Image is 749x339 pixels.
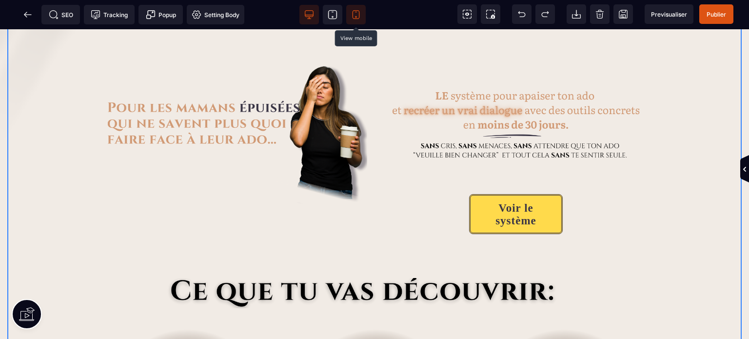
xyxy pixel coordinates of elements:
[481,4,500,24] span: Screenshot
[382,12,650,163] img: 607fc51804710576c4ee89d9470ef417_sous_titre_1.png
[645,4,693,24] span: Preview
[707,11,726,18] span: Publier
[91,10,128,20] span: Tracking
[651,11,687,18] span: Previsualiser
[457,4,477,24] span: View components
[49,10,73,20] span: SEO
[469,165,563,205] button: Voir le système
[84,249,665,279] img: f8636147bfda1fd022e1d76bfd7628a5_ce_que_tu_vas_decouvrir_2.png
[146,10,176,20] span: Popup
[192,10,239,20] span: Setting Body
[99,27,367,178] img: 6c492f36aea34ef07171f02ac7f1e163_titre_1.png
